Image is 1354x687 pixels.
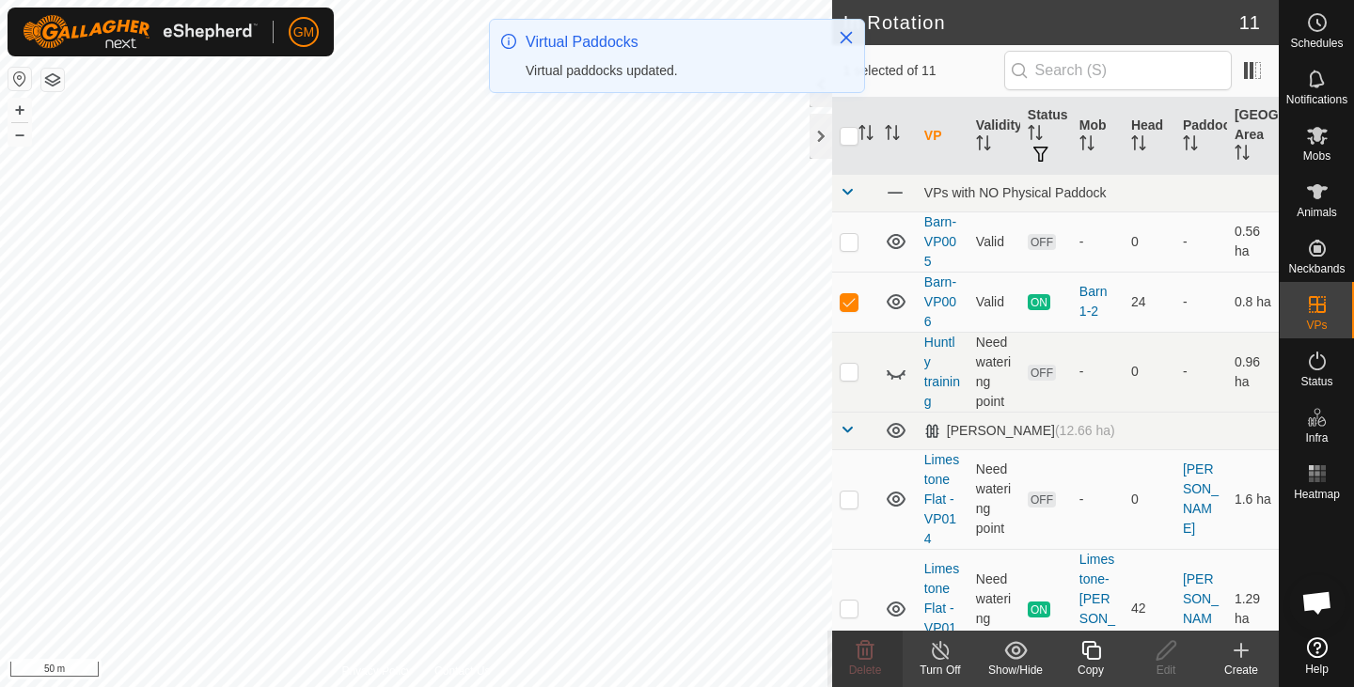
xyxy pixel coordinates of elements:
td: - [1175,211,1227,272]
span: Delete [849,664,882,677]
a: [PERSON_NAME] [1183,461,1219,536]
p-sorticon: Activate to sort [858,128,874,143]
button: – [8,123,31,146]
p-sorticon: Activate to sort [1028,128,1043,143]
button: + [8,99,31,121]
td: - [1175,332,1227,412]
td: 42 [1124,549,1175,668]
span: (12.66 ha) [1055,423,1115,438]
div: - [1079,232,1116,252]
div: Limestone-[PERSON_NAME] [1079,550,1116,668]
span: Infra [1305,432,1328,444]
h2: In Rotation [843,11,1239,34]
td: Valid [968,272,1020,332]
p-sorticon: Activate to sort [976,138,991,153]
span: Heatmap [1294,489,1340,500]
th: Validity [968,98,1020,175]
td: Valid [968,211,1020,272]
div: - [1079,490,1116,509]
td: Need watering point [968,332,1020,412]
td: 1.29 ha [1227,549,1279,668]
td: Need watering point [968,549,1020,668]
span: ON [1028,601,1050,617]
a: Limestone Flat -VP014 [924,452,959,546]
a: [PERSON_NAME] [1183,571,1219,646]
button: Map Layers [41,69,64,91]
span: Schedules [1290,38,1343,49]
div: Open chat [1289,574,1346,631]
td: - [1175,272,1227,332]
td: 0.8 ha [1227,272,1279,332]
span: Mobs [1303,150,1330,162]
a: Limestone Flat -VP015 [924,561,959,655]
p-sorticon: Activate to sort [1131,138,1146,153]
button: Close [833,24,859,51]
th: Status [1020,98,1072,175]
td: 0 [1124,211,1175,272]
a: Barn-VP005 [924,214,956,269]
a: Privacy Policy [341,663,412,679]
input: Search (S) [1004,51,1232,90]
span: OFF [1028,234,1056,250]
button: Reset Map [8,68,31,90]
div: Copy [1053,662,1128,679]
span: OFF [1028,492,1056,507]
div: - [1079,362,1116,382]
a: Contact Us [434,663,490,679]
span: Animals [1297,207,1337,218]
div: Edit [1128,662,1204,679]
span: 1 selected of 11 [843,61,1004,81]
span: Notifications [1286,94,1347,105]
span: GM [293,23,315,42]
p-sorticon: Activate to sort [1079,138,1094,153]
span: VPs [1306,320,1327,331]
span: Status [1300,376,1332,387]
td: Need watering point [968,449,1020,549]
span: Neckbands [1288,263,1345,274]
p-sorticon: Activate to sort [1183,138,1198,153]
div: Show/Hide [978,662,1053,679]
th: [GEOGRAPHIC_DATA] Area [1227,98,1279,175]
td: 24 [1124,272,1175,332]
img: Gallagher Logo [23,15,258,49]
p-sorticon: Activate to sort [885,128,900,143]
th: VP [917,98,968,175]
th: Head [1124,98,1175,175]
p-sorticon: Activate to sort [1235,148,1250,163]
th: Paddock [1175,98,1227,175]
span: ON [1028,294,1050,310]
span: OFF [1028,365,1056,381]
a: Help [1280,630,1354,682]
div: Virtual paddocks updated. [526,61,819,81]
div: Barn 1-2 [1079,282,1116,321]
span: 11 [1239,8,1260,37]
td: 0.56 ha [1227,211,1279,272]
div: Create [1204,662,1279,679]
div: VPs with NO Physical Paddock [924,185,1271,200]
td: 1.6 ha [1227,449,1279,549]
div: Turn Off [903,662,978,679]
a: Huntly training [924,335,960,409]
div: [PERSON_NAME] [924,423,1115,439]
th: Mob [1072,98,1124,175]
td: 0 [1124,449,1175,549]
a: Barn-VP006 [924,274,956,329]
span: Help [1305,664,1329,675]
div: Virtual Paddocks [526,31,819,54]
td: 0 [1124,332,1175,412]
td: 0.96 ha [1227,332,1279,412]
